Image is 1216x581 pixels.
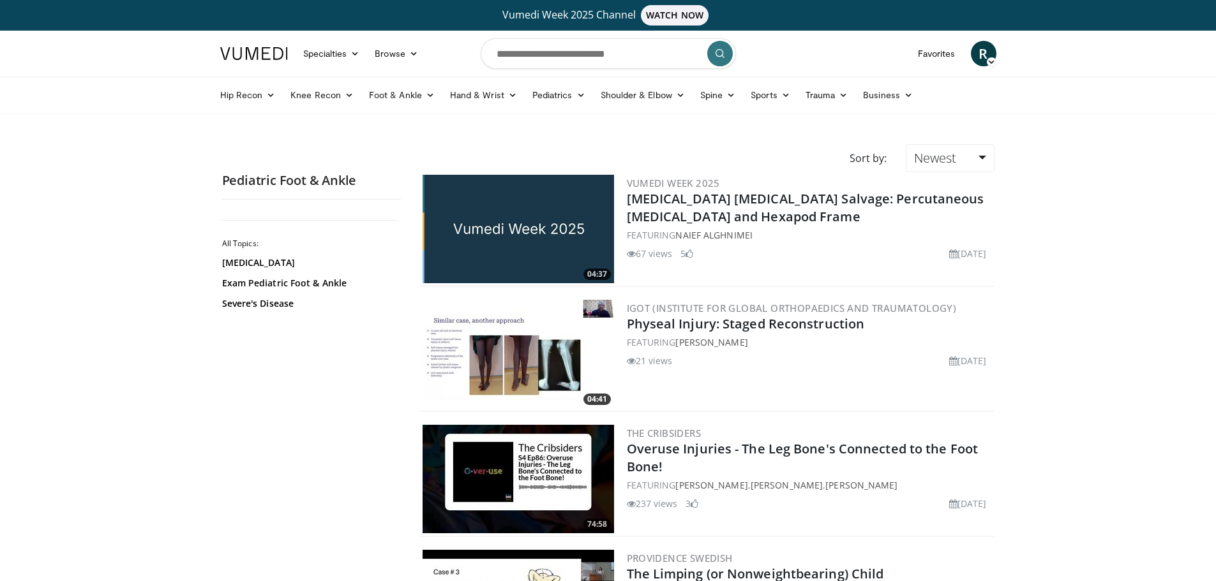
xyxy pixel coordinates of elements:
div: FEATURING [627,228,992,242]
a: Newest [906,144,994,172]
a: Favorites [910,41,963,66]
a: Exam Pediatric Foot & Ankle [222,277,394,290]
a: Naief Alghnimei [675,229,753,241]
a: Spine [693,82,743,108]
a: Pediatrics [525,82,593,108]
h2: All Topics: [222,239,398,249]
a: Vumedi Week 2025 ChannelWATCH NOW [222,5,995,26]
span: 04:37 [583,268,611,280]
li: 21 views [627,354,673,367]
a: Overuse Injuries - The Leg Bone's Connected to the Foot Bone! [627,440,979,475]
li: 5 [680,247,693,260]
span: 04:41 [583,393,611,405]
input: Search topics, interventions [481,38,736,69]
a: [PERSON_NAME] [751,479,823,491]
a: Hand & Wrist [442,82,525,108]
a: 04:41 [423,300,614,408]
a: R [971,41,996,66]
div: FEATURING [627,335,992,349]
span: Newest [914,149,956,166]
a: Trauma [798,82,856,108]
a: [MEDICAL_DATA] [MEDICAL_DATA] Salvage: Percutaneous [MEDICAL_DATA] and Hexapod Frame [627,190,984,225]
li: [DATE] [949,247,987,260]
a: The Cribsiders [627,427,702,439]
a: Business [855,82,920,108]
a: Sports [743,82,798,108]
li: 3 [686,497,698,510]
a: [PERSON_NAME] [825,479,897,491]
li: [DATE] [949,497,987,510]
a: [PERSON_NAME] [675,479,747,491]
a: Providence Swedish [627,552,733,564]
img: eac686f8-b057-4449-a6dc-a95ca058fbc7.jpg.300x170_q85_crop-smart_upscale.jpg [423,175,614,283]
img: a4113bc0-23b9-4e77-92cc-aeaa28703afd.300x170_q85_crop-smart_upscale.jpg [423,425,614,533]
a: Shoulder & Elbow [593,82,693,108]
a: [MEDICAL_DATA] [222,256,394,269]
span: WATCH NOW [641,5,709,26]
li: [DATE] [949,354,987,367]
a: Knee Recon [283,82,361,108]
span: 74:58 [583,518,611,530]
li: 67 views [627,247,673,260]
a: [PERSON_NAME] [675,336,747,348]
a: Vumedi Week 2025 [627,177,720,189]
a: Foot & Ankle [361,82,442,108]
a: 04:37 [423,175,614,283]
a: Severe's Disease [222,297,394,310]
li: 237 views [627,497,678,510]
img: VuMedi Logo [220,47,288,60]
a: Browse [367,41,426,66]
div: Sort by: [840,144,896,172]
a: IGOT (Institute for Global Orthopaedics and Traumatology) [627,302,957,314]
a: Physeal Injury: Staged Reconstruction [627,315,865,332]
a: 74:58 [423,425,614,533]
h2: Pediatric Foot & Ankle [222,172,401,189]
img: 8f705cd6-703b-4adc-943f-5fbdc94a63e0.300x170_q85_crop-smart_upscale.jpg [423,300,614,408]
div: FEATURING , , [627,478,992,492]
a: Hip Recon [213,82,283,108]
a: Specialties [296,41,368,66]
